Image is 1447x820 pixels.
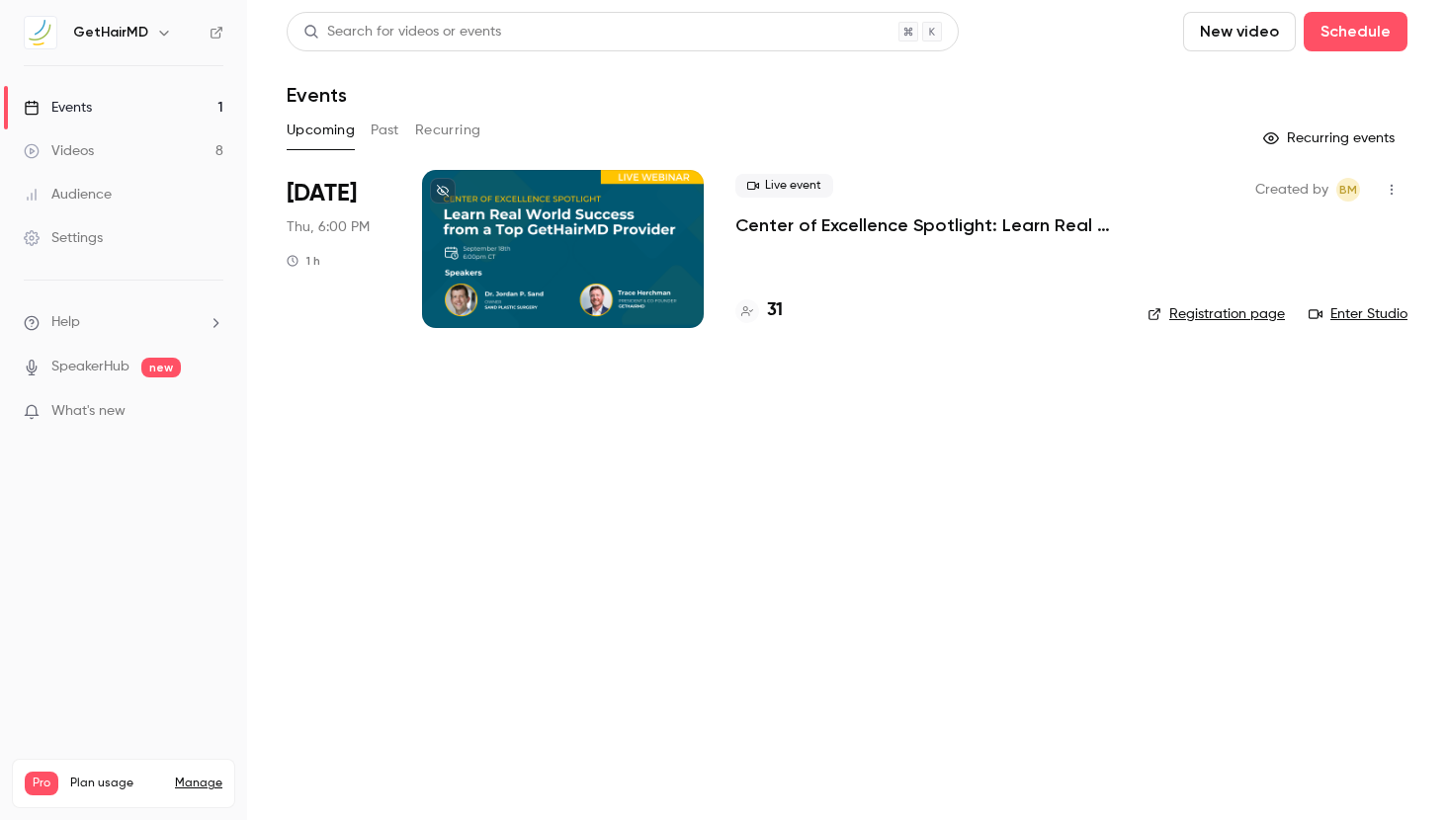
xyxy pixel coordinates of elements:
[303,22,501,42] div: Search for videos or events
[1148,304,1285,324] a: Registration page
[1255,178,1328,202] span: Created by
[287,170,390,328] div: Sep 18 Thu, 6:00 PM (America/Chicago)
[51,357,129,377] a: SpeakerHub
[1309,304,1407,324] a: Enter Studio
[287,83,347,107] h1: Events
[51,401,126,422] span: What's new
[735,213,1116,237] a: Center of Excellence Spotlight: Learn Real World Success from a Top GetHairMD Provider
[24,228,103,248] div: Settings
[287,115,355,146] button: Upcoming
[24,141,94,161] div: Videos
[287,178,357,209] span: [DATE]
[200,403,223,421] iframe: Noticeable Trigger
[767,297,783,324] h4: 31
[1183,12,1296,51] button: New video
[73,23,148,42] h6: GetHairMD
[287,253,320,269] div: 1 h
[24,312,223,333] li: help-dropdown-opener
[25,772,58,795] span: Pro
[51,312,80,333] span: Help
[735,174,833,198] span: Live event
[735,297,783,324] a: 31
[1254,123,1407,154] button: Recurring events
[25,17,56,48] img: GetHairMD
[1304,12,1407,51] button: Schedule
[175,776,222,791] a: Manage
[371,115,399,146] button: Past
[70,776,163,791] span: Plan usage
[24,98,92,118] div: Events
[141,358,181,377] span: new
[1336,178,1360,202] span: Blaine McGaffigan
[1339,178,1357,202] span: BM
[415,115,481,146] button: Recurring
[24,185,112,205] div: Audience
[287,217,370,237] span: Thu, 6:00 PM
